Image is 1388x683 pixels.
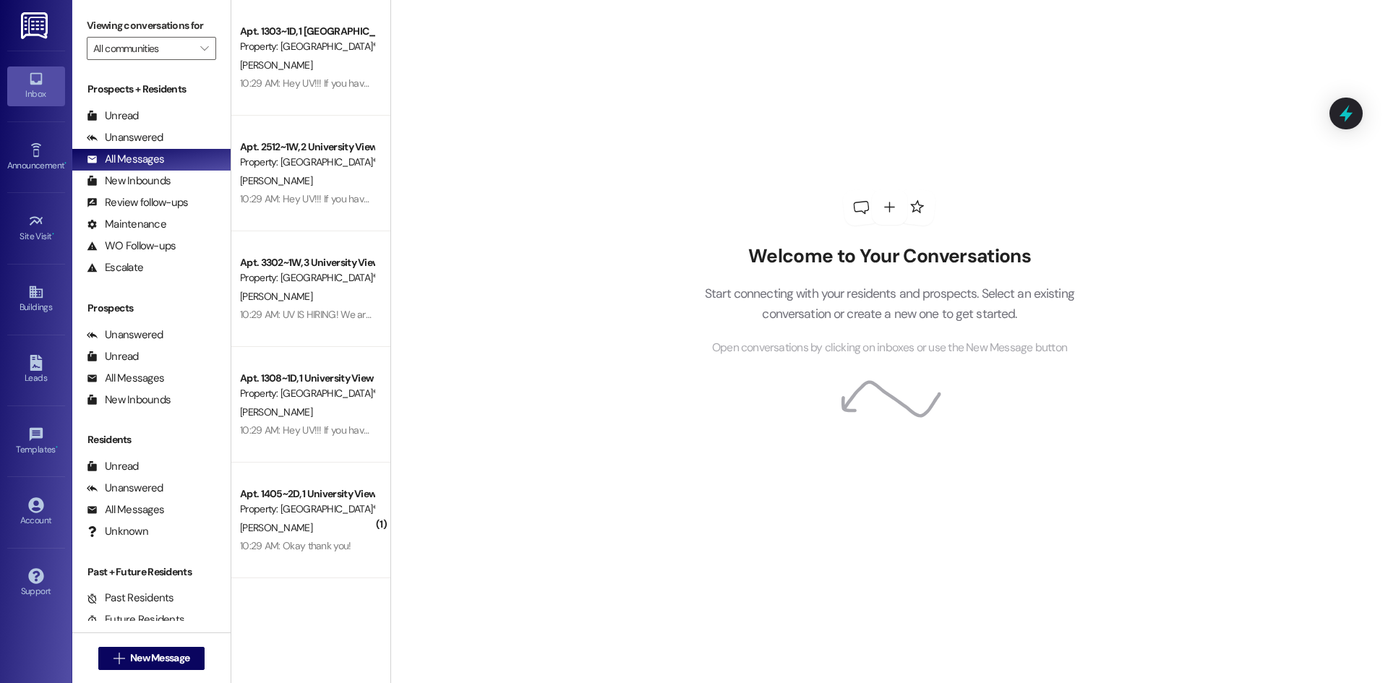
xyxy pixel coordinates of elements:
span: [PERSON_NAME] [240,290,312,303]
div: Property: [GEOGRAPHIC_DATA]* [240,155,374,170]
div: Apt. 1303~1D, 1 [GEOGRAPHIC_DATA] [240,24,374,39]
span: [PERSON_NAME] [240,59,312,72]
div: Apt. 1405~2D, 1 University View Rexburg [240,486,374,502]
label: Viewing conversations for [87,14,216,37]
div: Unread [87,108,139,124]
a: Support [7,564,65,603]
a: Templates • [7,422,65,461]
div: All Messages [87,371,164,386]
div: New Inbounds [87,392,171,408]
div: 10:29 AM: Hey UV!!! If you have lost your car keys, please come down to the front office before 5... [240,192,693,205]
div: Apt. 2512~1W, 2 University View Rexburg [240,139,374,155]
div: Past Residents [87,590,174,606]
div: Unanswered [87,481,163,496]
a: Site Visit • [7,209,65,248]
a: Account [7,493,65,532]
div: All Messages [87,152,164,167]
div: Past + Future Residents [72,564,231,580]
div: 10:29 AM: UV IS HIRING! We are looking for a couple more part-time shuttle drivers for this semes... [240,308,1165,321]
span: Open conversations by clicking on inboxes or use the New Message button [712,339,1067,357]
span: [PERSON_NAME] [240,174,312,187]
span: • [64,158,67,168]
div: Escalate [87,260,143,275]
h2: Welcome to Your Conversations [682,245,1096,268]
span: New Message [130,650,189,666]
div: Property: [GEOGRAPHIC_DATA]* [240,39,374,54]
div: Apt. 3302~1W, 3 University View Rexburg [240,255,374,270]
p: Start connecting with your residents and prospects. Select an existing conversation or create a n... [682,283,1096,325]
span: [PERSON_NAME] [240,405,312,418]
div: Maintenance [87,217,166,232]
a: Leads [7,351,65,390]
span: • [56,442,58,452]
div: WO Follow-ups [87,239,176,254]
img: ResiDesk Logo [21,12,51,39]
div: All Messages [87,502,164,517]
div: Residents [72,432,231,447]
div: New Inbounds [87,173,171,189]
div: Future Residents [87,612,184,627]
a: Buildings [7,280,65,319]
span: • [52,229,54,239]
div: 10:29 AM: Hey UV!!! If you have lost your car keys, please come down to the front office before 5... [240,424,693,437]
div: Prospects + Residents [72,82,231,97]
div: Prospects [72,301,231,316]
span: [PERSON_NAME] [240,521,312,534]
div: Unknown [87,524,148,539]
div: Property: [GEOGRAPHIC_DATA]* [240,386,374,401]
input: All communities [93,37,193,60]
div: 10:29 AM: Hey UV!!! If you have lost your car keys, please come down to the front office before 5... [240,77,693,90]
button: New Message [98,647,205,670]
i:  [113,653,124,664]
div: Unanswered [87,327,163,343]
i:  [200,43,208,54]
div: Unread [87,349,139,364]
div: 10:29 AM: Okay thank you! [240,539,351,552]
div: Review follow-ups [87,195,188,210]
div: Property: [GEOGRAPHIC_DATA]* [240,270,374,285]
div: Property: [GEOGRAPHIC_DATA]* [240,502,374,517]
div: Apt. 1308~1D, 1 University View Rexburg [240,371,374,386]
a: Inbox [7,66,65,106]
div: Unanswered [87,130,163,145]
div: Unread [87,459,139,474]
